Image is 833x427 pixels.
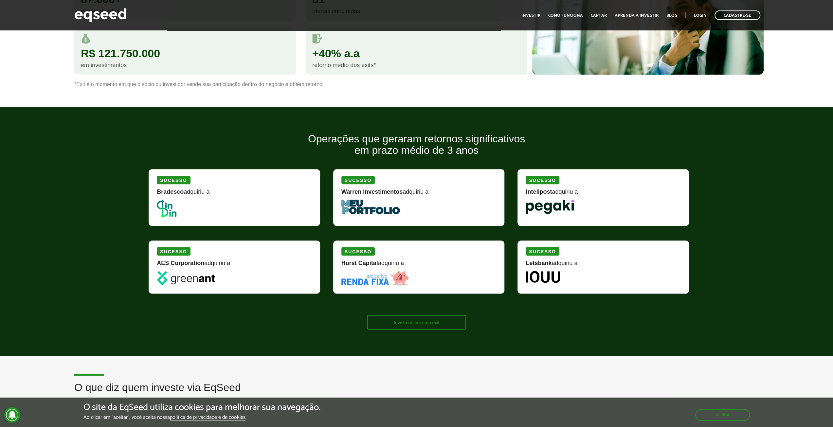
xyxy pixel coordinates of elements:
h2: Operações que geraram retornos significativos em prazo médio de 3 anos [144,133,689,166]
div: Sucesso [341,176,375,184]
p: *Exit é o momento em que o sócio ou investidor vende sua participação dentro do negócio e obtém r... [74,81,759,87]
div: em investimentos [81,62,289,68]
strong: Bradesco [157,188,184,195]
img: Renda Fixa [341,271,409,285]
img: money.svg [81,34,91,44]
a: Cadastre-se [715,10,760,20]
div: adquiriu a [157,189,312,200]
img: Pegaki [526,200,574,214]
div: adquiriu a [526,260,681,271]
img: greenant [157,271,215,285]
img: Iouu [526,271,560,283]
strong: Intelipost [526,188,552,195]
strong: Letsbank [526,260,552,266]
a: Invista no próximo exit [367,315,466,329]
a: política de privacidade e de cookies [170,415,245,420]
div: Sucesso [157,176,190,184]
div: adquiriu a [157,260,312,271]
button: Aceitar [695,409,750,421]
h2: O que diz quem investe via EqSeed [74,382,828,403]
div: retorno médio dos exits* [312,62,521,68]
div: +40% a.a [312,48,521,59]
h5: O site da EqSeed utiliza cookies para melhorar sua navegação. [83,402,320,413]
div: adquiriu a [526,189,681,200]
a: Investir [521,13,540,18]
div: Sucesso [341,247,375,256]
strong: Hurst Capital [341,260,378,266]
img: EqSeed [74,7,127,24]
img: saidas.svg [312,34,322,44]
a: Captar [591,13,607,18]
div: Sucesso [157,247,190,256]
img: MeuPortfolio [341,200,400,214]
div: R$ 121.750.000 [81,48,289,59]
a: Como funciona [548,13,583,18]
div: adquiriu a [341,189,497,200]
div: adquiriu a [341,260,497,271]
div: Sucesso [526,176,559,184]
p: Ao clicar em "aceitar", você aceita nossa . [83,414,320,420]
a: Aprenda a investir [615,13,659,18]
strong: Warren Investimentos [341,188,403,195]
div: Sucesso [526,247,559,256]
a: Blog [666,13,677,18]
img: DinDin [157,200,176,218]
a: Login [694,13,707,18]
strong: AES Corporation [157,260,204,266]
